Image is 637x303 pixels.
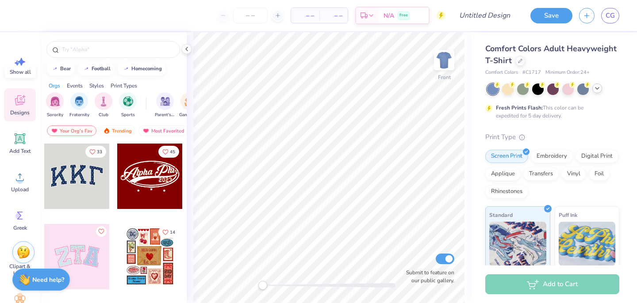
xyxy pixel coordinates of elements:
a: CG [601,8,619,23]
span: N/A [384,11,394,20]
input: Try "Alpha" [61,45,174,54]
div: Front [438,73,451,81]
img: Club Image [99,96,108,106]
div: Orgs [49,82,60,90]
span: 14 [170,230,175,235]
img: trend_line.gif [83,66,90,72]
span: Sports [121,112,135,118]
span: Comfort Colors [485,69,518,76]
div: Vinyl [561,167,586,181]
div: Accessibility label [258,281,267,290]
span: Free [399,12,408,19]
img: Front [435,51,453,69]
img: most_fav.gif [51,128,58,134]
button: bear [46,62,75,76]
img: trend_line.gif [123,66,130,72]
div: Most Favorited [138,125,188,136]
img: trending.gif [103,128,110,134]
strong: Need help? [32,276,64,284]
div: football [92,66,111,71]
span: CG [606,11,615,21]
div: filter for Club [95,92,112,118]
span: Puff Ink [559,210,577,220]
button: filter button [46,92,64,118]
div: Screen Print [485,150,528,163]
span: Comfort Colors Adult Heavyweight T-Shirt [485,43,617,66]
span: – – [296,11,314,20]
button: Like [96,226,107,237]
div: Events [67,82,83,90]
label: Submit to feature on our public gallery. [401,269,454,284]
button: football [78,62,115,76]
input: Untitled Design [452,7,517,24]
button: filter button [119,92,137,118]
img: trend_line.gif [51,66,58,72]
input: – – [233,8,268,23]
div: Foil [589,167,610,181]
div: Embroidery [531,150,573,163]
span: Upload [11,186,29,193]
img: Standard [489,222,546,266]
img: Puff Ink [559,222,616,266]
div: filter for Sorority [46,92,64,118]
div: Print Type [485,132,619,142]
span: Add Text [9,148,31,155]
div: Rhinestones [485,185,528,198]
button: filter button [69,92,89,118]
div: Digital Print [576,150,618,163]
span: Standard [489,210,513,220]
div: bear [60,66,71,71]
div: filter for Game Day [179,92,200,118]
span: Greek [13,224,27,231]
img: Sports Image [123,96,133,106]
button: Like [158,226,179,238]
span: – – [325,11,342,20]
img: most_fav.gif [142,128,150,134]
div: Print Types [111,82,137,90]
strong: Fresh Prints Flash: [496,104,543,111]
span: Sorority [47,112,63,118]
div: Transfers [523,167,559,181]
span: # C1717 [522,69,541,76]
button: Save [530,8,572,23]
img: Game Day Image [184,96,195,106]
div: homecoming [131,66,162,71]
div: filter for Sports [119,92,137,118]
button: homecoming [118,62,166,76]
span: 45 [170,150,175,154]
img: Fraternity Image [74,96,84,106]
span: 33 [97,150,102,154]
div: filter for Parent's Weekend [155,92,175,118]
div: Applique [485,167,521,181]
button: filter button [179,92,200,118]
button: Like [85,146,106,158]
span: Parent's Weekend [155,112,175,118]
span: Club [99,112,108,118]
div: Show all [5,66,36,78]
button: filter button [95,92,112,118]
div: Trending [99,125,136,136]
span: Game Day [179,112,200,118]
span: Clipart & logos [5,263,35,277]
img: Parent's Weekend Image [160,96,170,106]
div: filter for Fraternity [69,92,89,118]
div: This color can be expedited for 5 day delivery. [496,104,605,120]
div: Styles [89,82,104,90]
span: Designs [10,109,30,116]
div: Your Org's Fav [47,125,96,136]
span: Minimum Order: 24 + [545,69,590,76]
img: Sorority Image [50,96,60,106]
span: Fraternity [69,112,89,118]
button: filter button [155,92,175,118]
button: Like [158,146,179,158]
